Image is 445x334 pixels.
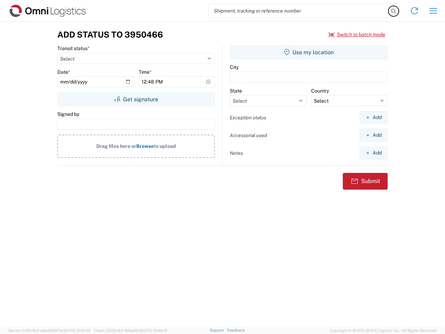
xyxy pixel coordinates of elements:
[227,328,245,332] a: Feedback
[210,328,227,332] a: Support
[230,132,267,138] label: Accessorial used
[57,30,163,40] h3: Add Status to 3950466
[96,143,136,149] span: Drag files here or
[136,143,154,149] span: Browse
[57,111,79,117] label: Signed by
[154,143,176,149] span: to upload
[140,328,167,333] span: [DATE] 10:06:13
[230,150,243,156] label: Notes
[8,328,91,333] span: Server: 2025.18.0-a0edd1917ac
[209,4,389,17] input: Shipment, tracking or reference number
[64,328,91,333] span: [DATE] 10:10:00
[359,111,388,124] button: Add
[230,88,242,94] label: State
[343,173,388,190] button: Submit
[330,327,437,334] span: Copyright © [DATE]-[DATE] Agistix Inc., All Rights Reserved
[230,114,266,121] label: Exception status
[359,146,388,159] button: Add
[139,69,152,75] label: Time
[57,45,90,51] label: Transit status
[57,69,70,75] label: Date
[329,29,385,40] button: Switch to batch mode
[230,64,238,70] label: City
[230,45,388,59] button: Use my location
[311,88,329,94] label: Country
[359,129,388,142] button: Add
[57,92,215,106] button: Get signature
[94,328,167,333] span: Client: 2025.18.0-198a450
